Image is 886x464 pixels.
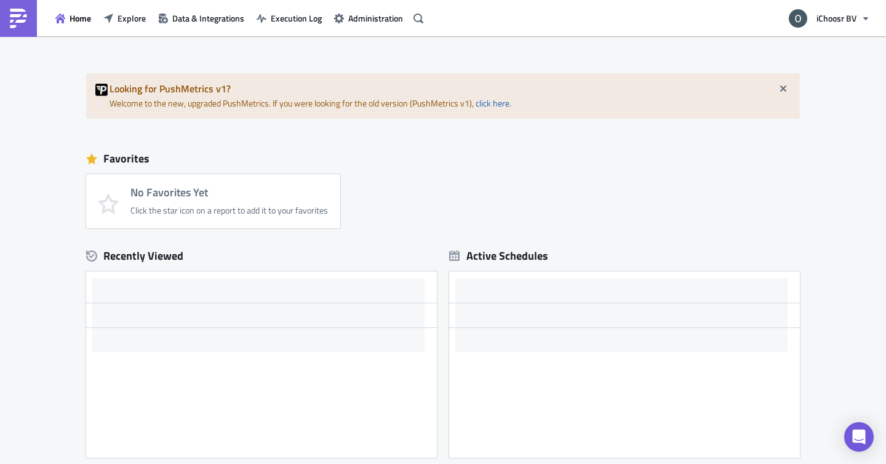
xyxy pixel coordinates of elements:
div: Active Schedules [449,249,548,263]
img: Avatar [788,8,808,29]
div: Favorites [86,150,800,168]
button: Execution Log [250,9,328,28]
button: iChoosr BV [781,5,877,32]
h4: No Favorites Yet [130,186,328,199]
div: Click the star icon on a report to add it to your favorites [130,205,328,216]
span: Data & Integrations [172,12,244,25]
button: Home [49,9,97,28]
span: Administration [348,12,403,25]
button: Data & Integrations [152,9,250,28]
div: Recently Viewed [86,247,437,265]
span: Home [70,12,91,25]
img: PushMetrics [9,9,28,28]
a: click here [476,97,509,110]
button: Explore [97,9,152,28]
span: Explore [118,12,146,25]
span: Execution Log [271,12,322,25]
h5: Looking for PushMetrics v1? [110,84,791,94]
button: Administration [328,9,409,28]
span: iChoosr BV [816,12,856,25]
div: Welcome to the new, upgraded PushMetrics. If you were looking for the old version (PushMetrics v1... [86,73,800,119]
div: Open Intercom Messenger [844,422,874,452]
